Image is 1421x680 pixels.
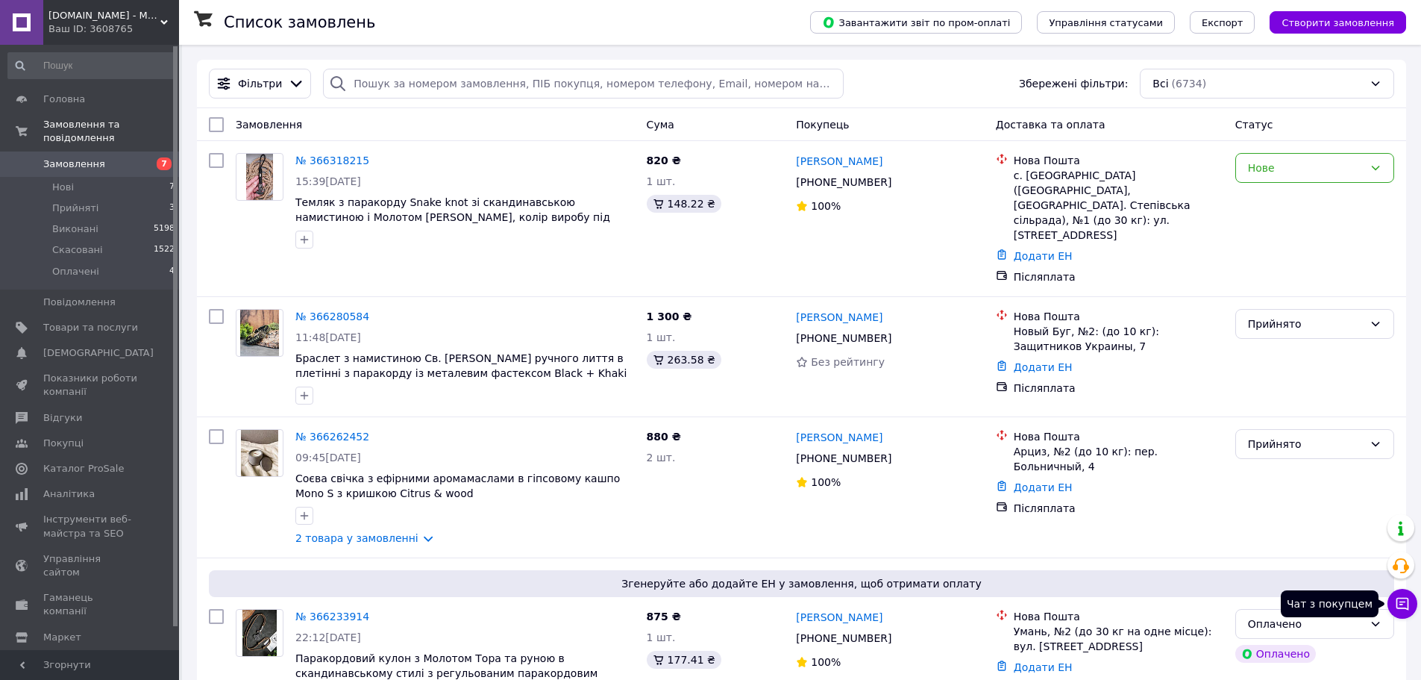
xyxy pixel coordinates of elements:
[169,181,175,194] span: 7
[236,153,283,201] a: Фото товару
[1014,381,1223,396] div: Післяплата
[43,462,124,475] span: Каталог ProSale
[295,352,627,394] a: Браслет з намистиною Св. [PERSON_NAME] ручного лиття в плетінні з паракорду із металевим фастексо...
[1270,11,1406,34] button: Створити замовлення
[1248,160,1364,176] div: Нове
[52,202,98,215] span: Прийняті
[647,452,676,464] span: 2 шт.
[1014,361,1073,373] a: Додати ЕН
[1019,76,1128,91] span: Збережені фільтри:
[1248,436,1364,452] div: Прийнято
[796,119,849,131] span: Покупець
[793,328,894,349] div: [PHONE_NUMBER]
[647,431,681,443] span: 880 ₴
[647,651,721,669] div: 177.41 ₴
[1014,624,1223,654] div: Умань, №2 (до 30 кг на одне місце): вул. [STREET_ADDRESS]
[43,346,154,360] span: [DEMOGRAPHIC_DATA]
[1014,501,1223,516] div: Післяплата
[647,631,676,643] span: 1 шт.
[1014,153,1223,168] div: Нова Пошта
[246,154,274,200] img: Фото товару
[43,118,179,145] span: Замовлення та повідомлення
[295,311,369,322] a: № 366280584
[43,157,105,171] span: Замовлення
[647,311,692,322] span: 1 300 ₴
[295,155,369,166] a: № 366318215
[43,513,138,540] span: Інструменти веб-майстра та SEO
[1049,17,1163,28] span: Управління статусами
[1202,17,1243,28] span: Експорт
[154,243,175,257] span: 1522
[295,452,361,464] span: 09:45[DATE]
[793,172,894,193] div: [PHONE_NUMBER]
[1037,11,1175,34] button: Управління статусами
[43,296,116,309] span: Повідомлення
[236,119,302,131] span: Замовлення
[1190,11,1255,34] button: Експорт
[1235,645,1316,663] div: Оплачено
[295,175,361,187] span: 15:39[DATE]
[295,611,369,623] a: № 366233914
[48,9,160,22] span: i.n.k.store - Магазин свічок і декору для дому
[1014,661,1073,673] a: Додати ЕН
[154,222,175,236] span: 5198
[7,52,176,79] input: Пошук
[295,472,620,499] a: Соєва свічка з ефірними аромамаслами в гіпсовому кашпо Mono S з кришкою Citrus & wood
[236,609,283,657] a: Фото товару
[238,76,282,91] span: Фільтри
[1235,119,1273,131] span: Статус
[323,69,843,99] input: Пошук за номером замовлення, ПІБ покупця, номером телефону, Email, номером накладної
[796,610,882,625] a: [PERSON_NAME]
[647,195,721,213] div: 148.22 ₴
[43,552,138,579] span: Управління сайтом
[43,321,138,334] span: Товари та послуги
[1248,316,1364,332] div: Прийнято
[236,309,283,357] a: Фото товару
[811,476,841,488] span: 100%
[647,351,721,369] div: 263.58 ₴
[295,196,610,238] a: Темляк з паракорду Snake knot зі скандинавською намистиною і Молотом [PERSON_NAME], колір виробу ...
[295,631,361,643] span: 22:12[DATE]
[1014,609,1223,624] div: Нова Пошта
[647,155,681,166] span: 820 ₴
[1281,590,1378,617] div: Чат з покупцем
[793,448,894,469] div: [PHONE_NUMBER]
[1014,250,1073,262] a: Додати ЕН
[52,222,98,236] span: Виконані
[647,611,681,623] span: 875 ₴
[796,154,882,169] a: [PERSON_NAME]
[796,430,882,445] a: [PERSON_NAME]
[43,93,85,106] span: Головна
[215,576,1388,591] span: Згенеруйте або додайте ЕН у замовлення, щоб отримати оплату
[169,265,175,278] span: 4
[43,591,138,618] span: Гаманець компанії
[43,487,95,501] span: Аналітика
[43,437,84,450] span: Покупці
[811,200,841,212] span: 100%
[43,411,82,425] span: Відгуки
[996,119,1105,131] span: Доставка та оплата
[1014,444,1223,474] div: Арциз, №2 (до 10 кг): пер. Больничный, 4
[1014,324,1223,354] div: Новый Буг, №2: (до 10 кг): Защитников Украины, 7
[295,331,361,343] span: 11:48[DATE]
[1014,269,1223,284] div: Післяплата
[1255,16,1406,28] a: Створити замовлення
[822,16,1010,29] span: Завантажити звіт по пром-оплаті
[811,356,885,368] span: Без рейтингу
[157,157,172,170] span: 7
[52,181,74,194] span: Нові
[1014,429,1223,444] div: Нова Пошта
[647,119,674,131] span: Cума
[1387,589,1417,619] button: Чат з покупцем
[796,310,882,325] a: [PERSON_NAME]
[242,610,277,656] img: Фото товару
[1152,76,1168,91] span: Всі
[1172,78,1207,90] span: (6734)
[1282,17,1394,28] span: Створити замовлення
[240,310,280,356] img: Фото товару
[793,628,894,649] div: [PHONE_NUMBER]
[52,265,99,278] span: Оплачені
[811,656,841,668] span: 100%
